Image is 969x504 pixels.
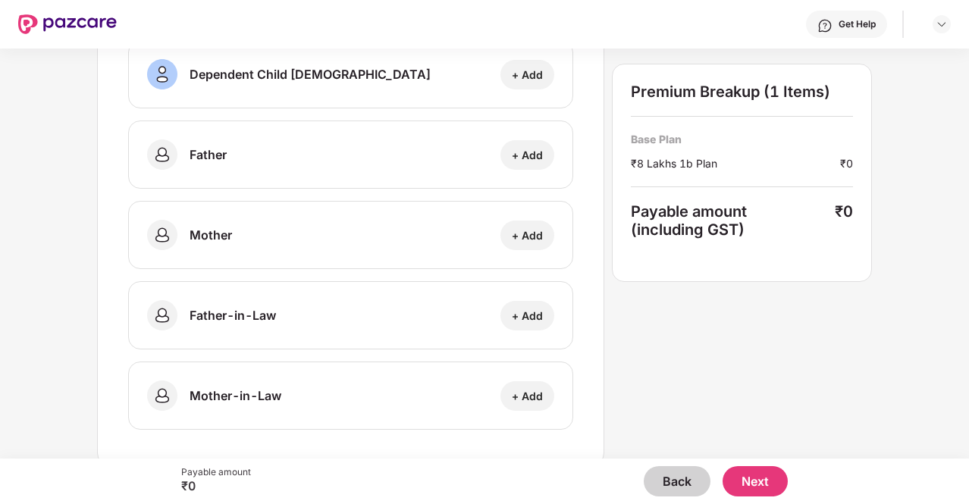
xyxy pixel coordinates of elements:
[631,132,853,146] div: Base Plan
[723,466,788,496] button: Next
[181,466,251,478] div: Payable amount
[190,387,281,405] div: Mother-in-Law
[817,18,833,33] img: svg+xml;base64,PHN2ZyBpZD0iSGVscC0zMngzMiIgeG1sbnM9Imh0dHA6Ly93d3cudzMub3JnLzIwMDAvc3ZnIiB3aWR0aD...
[512,308,543,323] div: + Add
[631,83,853,101] div: Premium Breakup (1 Items)
[147,300,177,330] img: svg+xml;base64,PHN2ZyB3aWR0aD0iNDAiIGhlaWdodD0iNDAiIHZpZXdCb3g9IjAgMCA0MCA0MCIgZmlsbD0ibm9uZSIgeG...
[644,466,710,496] button: Back
[840,155,853,171] div: ₹0
[512,148,543,162] div: + Add
[190,65,431,83] div: Dependent Child [DEMOGRAPHIC_DATA]
[835,202,853,239] div: ₹0
[147,380,177,411] img: svg+xml;base64,PHN2ZyB3aWR0aD0iNDAiIGhlaWdodD0iNDAiIHZpZXdCb3g9IjAgMCA0MCA0MCIgZmlsbD0ibm9uZSIgeG...
[631,221,745,239] span: (including GST)
[631,202,835,239] div: Payable amount
[512,67,543,82] div: + Add
[190,146,227,164] div: Father
[147,59,177,89] img: svg+xml;base64,PHN2ZyB3aWR0aD0iNDAiIGhlaWdodD0iNDAiIHZpZXdCb3g9IjAgMCA0MCA0MCIgZmlsbD0ibm9uZSIgeG...
[839,18,876,30] div: Get Help
[631,155,840,171] div: ₹8 Lakhs 1b Plan
[512,389,543,403] div: + Add
[18,14,117,34] img: New Pazcare Logo
[147,220,177,250] img: svg+xml;base64,PHN2ZyB3aWR0aD0iNDAiIGhlaWdodD0iNDAiIHZpZXdCb3g9IjAgMCA0MCA0MCIgZmlsbD0ibm9uZSIgeG...
[181,478,251,493] div: ₹0
[190,226,232,244] div: Mother
[147,139,177,170] img: svg+xml;base64,PHN2ZyB3aWR0aD0iNDAiIGhlaWdodD0iNDAiIHZpZXdCb3g9IjAgMCA0MCA0MCIgZmlsbD0ibm9uZSIgeG...
[190,306,276,324] div: Father-in-Law
[936,18,948,30] img: svg+xml;base64,PHN2ZyBpZD0iRHJvcGRvd24tMzJ4MzIiIHhtbG5zPSJodHRwOi8vd3d3LnczLm9yZy8yMDAwL3N2ZyIgd2...
[512,228,543,243] div: + Add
